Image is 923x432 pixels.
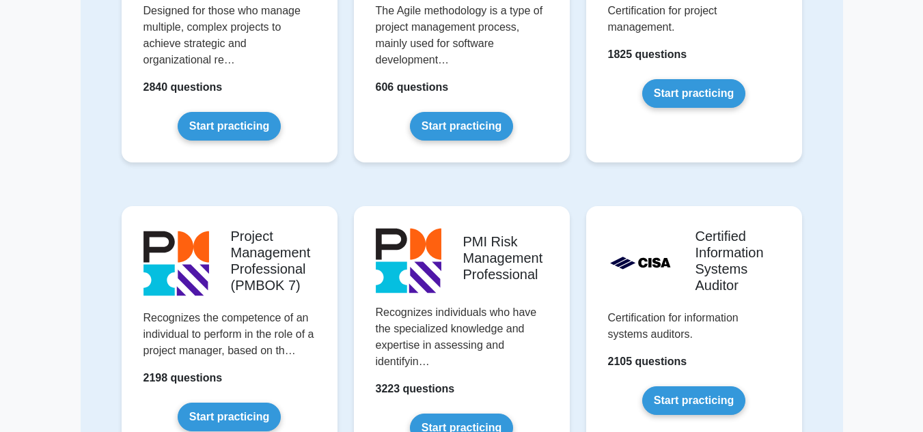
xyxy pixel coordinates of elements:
[642,79,745,108] a: Start practicing
[178,112,281,141] a: Start practicing
[410,112,513,141] a: Start practicing
[178,403,281,431] a: Start practicing
[642,386,745,415] a: Start practicing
